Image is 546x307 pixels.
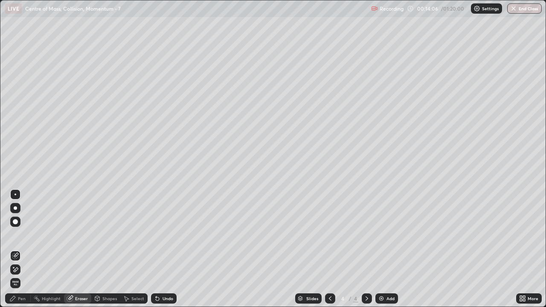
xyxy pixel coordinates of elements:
div: / [349,296,351,301]
div: Add [386,296,395,301]
div: Select [131,296,144,301]
p: Settings [482,6,499,11]
img: end-class-cross [510,5,517,12]
div: Highlight [42,296,61,301]
div: Shapes [102,296,117,301]
div: 4 [353,295,358,302]
div: More [528,296,538,301]
img: class-settings-icons [473,5,480,12]
button: End Class [507,3,542,14]
div: 4 [339,296,347,301]
img: recording.375f2c34.svg [371,5,378,12]
div: Slides [306,296,318,301]
p: Recording [380,6,404,12]
img: add-slide-button [378,295,385,302]
p: Centre of Mass, Collision, Momentum - 7 [25,5,121,12]
span: Erase all [11,281,20,286]
div: Pen [18,296,26,301]
div: Eraser [75,296,88,301]
div: Undo [163,296,173,301]
p: LIVE [8,5,19,12]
